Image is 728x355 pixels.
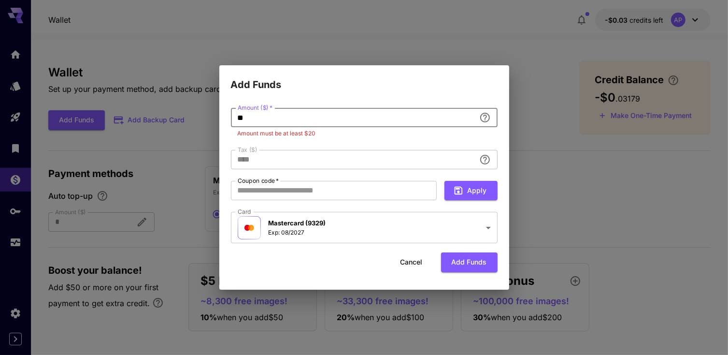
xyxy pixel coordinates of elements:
p: Amount must be at least $20 [238,129,491,138]
label: Tax ($) [238,146,257,154]
label: Card [238,207,251,216]
button: Apply [444,181,498,201]
label: Coupon code [238,177,279,185]
p: Exp: 08/2027 [269,228,326,237]
p: Mastercard (9329) [269,219,326,228]
button: Cancel [390,252,433,272]
h2: Add Funds [219,65,509,92]
button: Add funds [441,252,498,272]
label: Amount ($) [238,104,272,112]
